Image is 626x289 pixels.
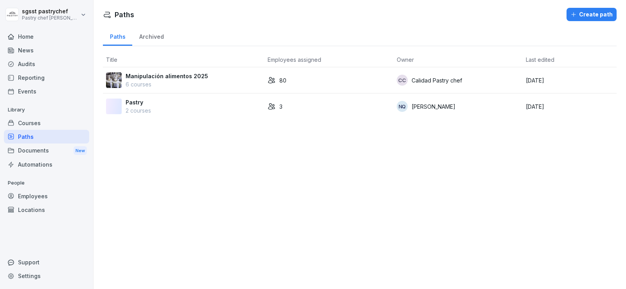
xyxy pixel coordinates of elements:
[126,72,208,80] p: Manipulación alimentos 2025
[279,76,286,84] p: 80
[126,98,151,106] p: Pastry
[570,10,613,19] div: Create path
[22,8,79,15] p: sgsst pastrychef
[103,26,132,46] a: Paths
[4,104,89,116] p: Library
[4,269,89,283] a: Settings
[4,30,89,43] a: Home
[397,101,408,112] div: NQ
[4,84,89,98] a: Events
[4,177,89,189] p: People
[126,80,208,88] p: 6 courses
[126,106,151,115] p: 2 courses
[4,144,89,158] div: Documents
[279,102,282,111] p: 3
[4,71,89,84] a: Reporting
[412,102,455,111] p: [PERSON_NAME]
[412,76,462,84] p: Calidad Pastry chef
[115,9,134,20] h1: Paths
[526,56,554,63] span: Last edited
[4,57,89,71] a: Audits
[4,255,89,269] div: Support
[4,144,89,158] a: DocumentsNew
[268,56,321,63] span: Employees assigned
[526,102,613,111] p: [DATE]
[4,43,89,57] a: News
[397,75,408,86] div: Cc
[4,189,89,203] a: Employees
[397,56,414,63] span: Owner
[526,76,613,84] p: [DATE]
[106,72,122,88] img: xrig9ngccgkbh355tbuziiw7.png
[567,8,617,21] button: Create path
[4,158,89,171] a: Automations
[74,146,87,155] div: New
[132,26,171,46] a: Archived
[4,203,89,217] a: Locations
[4,130,89,144] a: Paths
[22,15,79,21] p: Pastry chef [PERSON_NAME] y Cocina gourmet
[106,56,117,63] span: Title
[4,116,89,130] a: Courses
